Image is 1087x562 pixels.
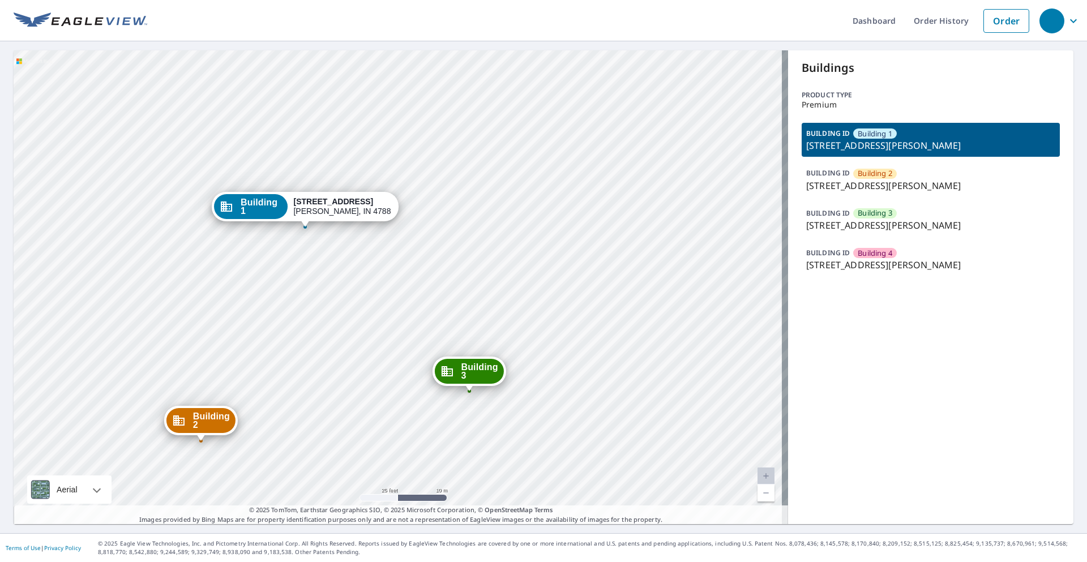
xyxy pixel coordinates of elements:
[241,198,282,215] span: Building 1
[6,544,41,552] a: Terms of Use
[806,139,1055,152] p: [STREET_ADDRESS][PERSON_NAME]
[806,179,1055,192] p: [STREET_ADDRESS][PERSON_NAME]
[758,484,774,501] a: Kasalukuyang Antas 20, Mag-zoom Out
[27,475,112,504] div: Aerial
[461,363,498,380] span: Building 3
[485,505,532,514] a: OpenStreetMap
[806,248,850,258] p: BUILDING ID
[98,539,1081,556] p: © 2025 Eagle View Technologies, Inc. and Pictometry International Corp. All Rights Reserved. Repo...
[802,90,1060,100] p: Product type
[806,218,1055,232] p: [STREET_ADDRESS][PERSON_NAME]
[806,128,850,138] p: BUILDING ID
[983,9,1029,33] a: Order
[193,412,230,429] span: Building 2
[802,59,1060,76] p: Buildings
[249,505,553,515] span: © 2025 TomTom, Earthstar Geographics SIO, © 2025 Microsoft Corporation, ©
[53,475,81,504] div: Aerial
[432,357,506,392] div: Dropped pin, building Building 3, Commercial property, 2249 N Section St Sullivan, IN 47882
[802,100,1060,109] p: Premium
[14,12,147,29] img: EV Logo
[806,208,850,218] p: BUILDING ID
[14,505,788,524] p: Images provided by Bing Maps are for property identification purposes only and are not a represen...
[164,406,238,441] div: Dropped pin, building Building 2, Commercial property, 2249 N Section St Sullivan, IN 47882
[806,168,850,178] p: BUILDING ID
[293,197,373,206] strong: [STREET_ADDRESS]
[858,168,892,179] span: Building 2
[212,192,399,227] div: Dropped pin, building Building 1, Commercial property, 2249 N Section St Sullivan, IN 47882
[534,505,553,514] a: Terms
[758,467,774,484] a: Kasalukuyang Antas 20, Mag-zoom In Huwag paganahin ang
[858,208,892,218] span: Building 3
[858,248,892,259] span: Building 4
[44,544,81,552] a: Privacy Policy
[293,197,390,216] div: [PERSON_NAME], IN 47882
[6,544,81,551] p: |
[806,258,1055,272] p: [STREET_ADDRESS][PERSON_NAME]
[858,128,892,139] span: Building 1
